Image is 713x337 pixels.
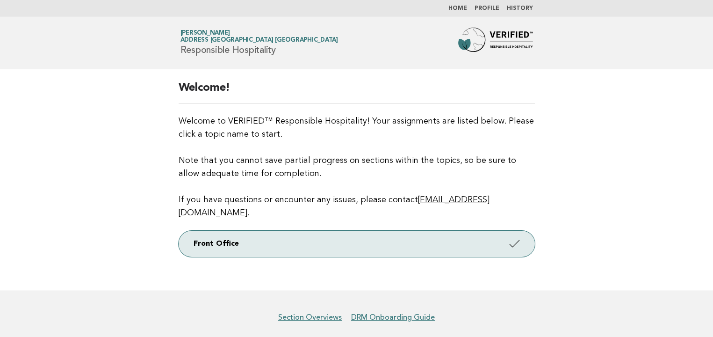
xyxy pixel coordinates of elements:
[179,115,535,220] p: Welcome to VERIFIED™ Responsible Hospitality! Your assignments are listed below. Please click a t...
[278,313,342,322] a: Section Overviews
[448,6,467,11] a: Home
[507,6,533,11] a: History
[475,6,499,11] a: Profile
[180,30,338,55] h1: Responsible Hospitality
[180,30,338,43] a: [PERSON_NAME]Address [GEOGRAPHIC_DATA] [GEOGRAPHIC_DATA]
[179,231,535,257] a: Front Office
[180,37,338,44] span: Address [GEOGRAPHIC_DATA] [GEOGRAPHIC_DATA]
[351,313,435,322] a: DRM Onboarding Guide
[179,81,535,103] h2: Welcome!
[458,28,533,58] img: Forbes Travel Guide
